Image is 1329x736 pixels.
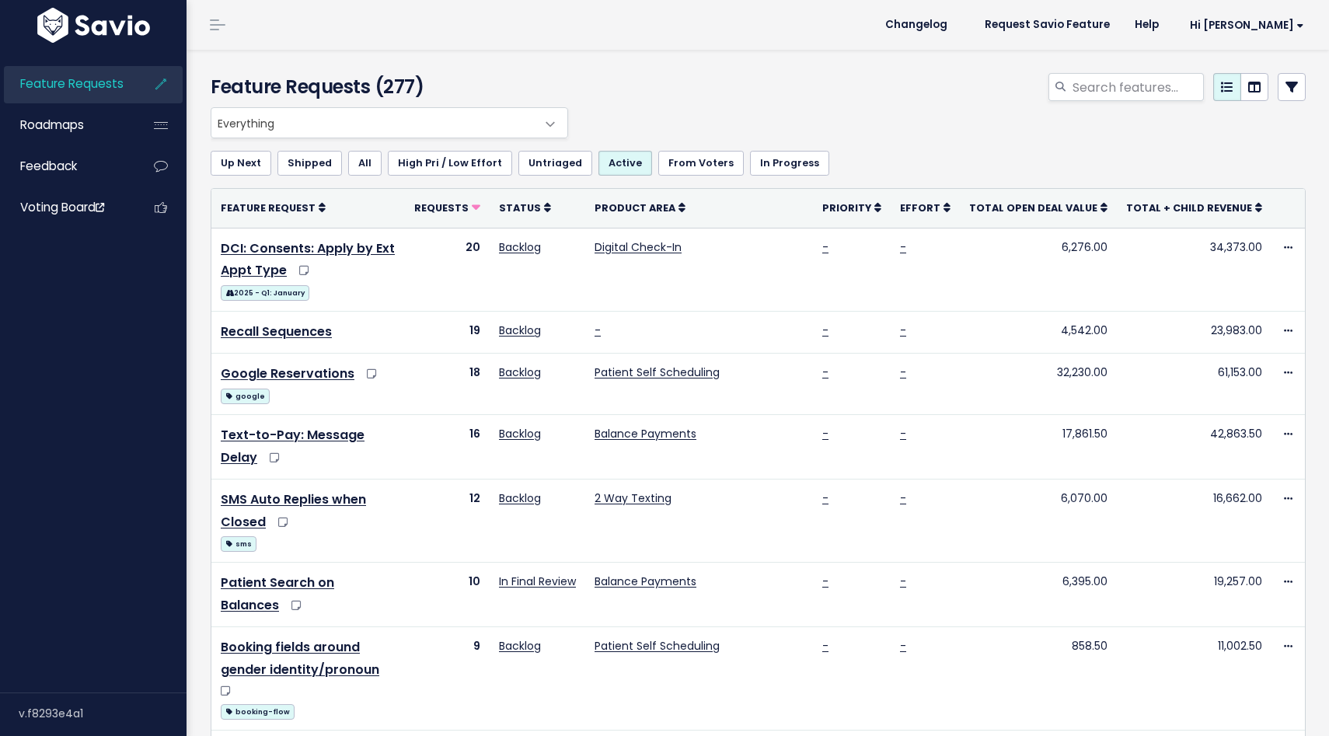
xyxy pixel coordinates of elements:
a: - [822,426,828,441]
a: Backlog [499,365,541,380]
span: Product Area [595,201,675,215]
td: 16 [405,415,490,480]
td: 858.50 [960,627,1117,731]
a: Text-to-Pay: Message Delay [221,426,365,466]
span: Voting Board [20,199,104,215]
a: - [900,323,906,338]
span: Status [499,201,541,215]
a: In Final Review [499,574,576,589]
a: High Pri / Low Effort [388,151,512,176]
a: - [822,490,828,506]
a: booking-flow [221,701,295,720]
a: - [900,574,906,589]
span: Total + Child Revenue [1126,201,1252,215]
span: sms [221,536,256,552]
span: Roadmaps [20,117,84,133]
td: 19,257.00 [1117,563,1271,627]
a: 2 Way Texting [595,490,671,506]
span: Feature Requests [20,75,124,92]
span: Changelog [885,19,947,30]
a: Total open deal value [969,200,1107,215]
span: Feedback [20,158,77,174]
td: 9 [405,627,490,731]
span: Total open deal value [969,201,1097,215]
td: 10 [405,563,490,627]
td: 18 [405,354,490,415]
a: - [822,323,828,338]
span: 2025 - Q1: January [221,285,309,301]
a: google [221,385,270,405]
a: From Voters [658,151,744,176]
a: Effort [900,200,951,215]
a: Patient Search on Balances [221,574,334,614]
td: 16,662.00 [1117,479,1271,563]
a: Booking fields around gender identity/pronoun [221,638,379,678]
td: 17,861.50 [960,415,1117,480]
a: Balance Payments [595,426,696,441]
td: 42,863.50 [1117,415,1271,480]
a: Requests [414,200,480,215]
span: booking-flow [221,704,295,720]
a: 2025 - Q1: January [221,282,309,302]
a: sms [221,533,256,553]
td: 6,276.00 [960,228,1117,312]
td: 6,070.00 [960,479,1117,563]
a: Request Savio Feature [972,13,1122,37]
a: Balance Payments [595,574,696,589]
img: logo-white.9d6f32f41409.svg [33,8,154,43]
a: Status [499,200,551,215]
div: v.f8293e4a1 [19,693,187,734]
a: Up Next [211,151,271,176]
a: Feedback [4,148,129,184]
a: - [900,365,906,380]
a: Google Reservations [221,365,354,382]
ul: Filter feature requests [211,151,1306,176]
a: Product Area [595,200,685,215]
a: Backlog [499,490,541,506]
a: - [822,638,828,654]
input: Search features... [1071,73,1204,101]
td: 11,002.50 [1117,627,1271,731]
td: 32,230.00 [960,354,1117,415]
h4: Feature Requests (277) [211,73,560,101]
a: Help [1122,13,1171,37]
a: Priority [822,200,881,215]
a: Backlog [499,638,541,654]
a: Feature Requests [4,66,129,102]
td: 61,153.00 [1117,354,1271,415]
a: Feature Request [221,200,326,215]
span: Hi [PERSON_NAME] [1190,19,1304,31]
td: 20 [405,228,490,312]
a: - [900,638,906,654]
span: Everything [211,108,536,138]
a: - [822,574,828,589]
a: In Progress [750,151,829,176]
a: Recall Sequences [221,323,332,340]
a: - [822,365,828,380]
span: Requests [414,201,469,215]
a: Patient Self Scheduling [595,638,720,654]
a: Voting Board [4,190,129,225]
a: Shipped [277,151,342,176]
span: Feature Request [221,201,316,215]
a: - [900,426,906,441]
td: 6,395.00 [960,563,1117,627]
a: Digital Check-In [595,239,682,255]
a: Patient Self Scheduling [595,365,720,380]
span: google [221,389,270,404]
td: 4,542.00 [960,312,1117,354]
a: Roadmaps [4,107,129,143]
a: Backlog [499,239,541,255]
td: 23,983.00 [1117,312,1271,354]
a: Hi [PERSON_NAME] [1171,13,1317,37]
span: Everything [211,107,568,138]
a: DCI: Consents: Apply by Ext Appt Type [221,239,395,280]
a: Backlog [499,426,541,441]
td: 34,373.00 [1117,228,1271,312]
span: Effort [900,201,940,215]
a: Active [598,151,652,176]
a: Untriaged [518,151,592,176]
a: Total + Child Revenue [1126,200,1262,215]
a: - [900,490,906,506]
td: 12 [405,479,490,563]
